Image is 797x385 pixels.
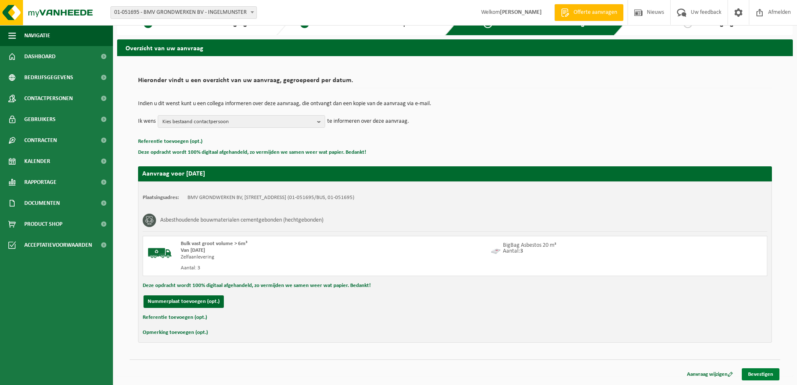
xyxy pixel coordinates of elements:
span: Navigatie [24,25,50,46]
td: BMV GRONDWERKEN BV, [STREET_ADDRESS] (01-051695/BUS, 01-051695) [187,194,354,201]
button: Deze opdracht wordt 100% digitaal afgehandeld, zo vermijden we samen weer wat papier. Bedankt! [143,280,371,291]
p: BigBag Asbestos 20 m³ [503,243,556,248]
p: Indien u dit wenst kunt u een collega informeren over deze aanvraag, die ontvangt dan een kopie v... [138,101,772,107]
span: 01-051695 - BMV GRONDWERKEN BV - INGELMUNSTER [111,7,256,18]
span: Dashboard [24,46,56,67]
span: Product Shop [24,214,62,235]
span: Offerte aanvragen [571,8,619,17]
span: Contracten [24,130,57,151]
span: Bulk vast groot volume > 6m³ [181,241,247,246]
strong: Aanvraag voor [DATE] [142,171,205,177]
a: Aanvraag wijzigen [681,368,739,380]
strong: 3 [520,248,523,254]
div: Aantal: 3 [181,265,489,271]
img: BL-SO-LV.png [147,240,172,266]
button: Referentie toevoegen (opt.) [138,136,202,147]
button: Kies bestaand contactpersoon [158,115,325,128]
span: Kies bestaand contactpersoon [162,116,314,128]
h3: Asbesthoudende bouwmaterialen cementgebonden (hechtgebonden) [160,214,323,227]
p: te informeren over deze aanvraag. [327,115,409,128]
span: Kalender [24,151,50,172]
a: Offerte aanvragen [554,4,623,21]
span: Documenten [24,193,60,214]
button: Deze opdracht wordt 100% digitaal afgehandeld, zo vermijden we samen weer wat papier. Bedankt! [138,147,366,158]
button: Opmerking toevoegen (opt.) [143,327,208,338]
button: Referentie toevoegen (opt.) [143,312,207,323]
h2: Hieronder vindt u een overzicht van uw aanvraag, gegroepeerd per datum. [138,77,772,88]
span: Gebruikers [24,109,56,130]
div: Zelfaanlevering [181,254,489,261]
a: Bevestigen [742,368,779,380]
span: Rapportage [24,172,56,193]
h2: Overzicht van uw aanvraag [117,39,793,56]
span: Bedrijfsgegevens [24,67,73,88]
span: Acceptatievoorwaarden [24,235,92,256]
button: Nummerplaat toevoegen (opt.) [144,295,224,308]
strong: Plaatsingsadres: [143,195,179,200]
span: Contactpersonen [24,88,73,109]
span: 01-051695 - BMV GRONDWERKEN BV - INGELMUNSTER [110,6,257,19]
p: Ik wens [138,115,156,128]
strong: Van [DATE] [181,248,205,253]
img: 01-000271 [491,245,501,255]
p: Aantal: [503,248,556,254]
strong: [PERSON_NAME] [500,9,542,16]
